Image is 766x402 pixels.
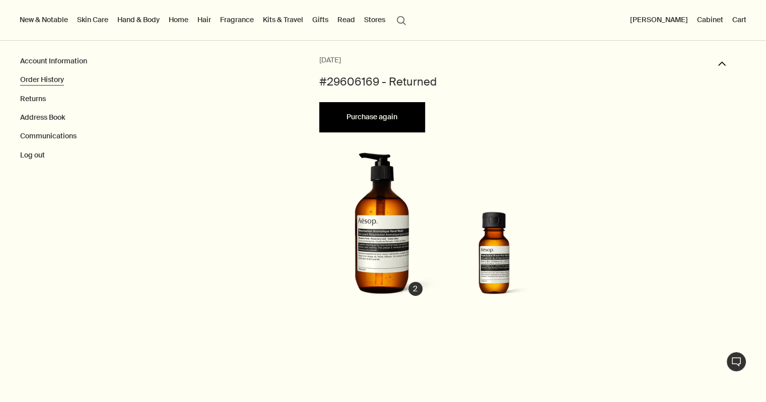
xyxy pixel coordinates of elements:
[319,55,341,64] span: [DATE]
[718,55,726,74] button: Open
[319,102,425,132] button: Purchase again
[335,13,357,26] a: Read
[20,150,45,160] button: Log out
[20,55,319,160] nav: My Account Page Menu Navigation
[695,13,725,26] a: Cabinet
[730,13,748,26] button: Cart
[20,94,46,104] button: Returns
[726,352,746,372] button: Live Assistance
[115,13,162,26] a: Hand & Body
[261,13,305,26] a: Kits & Travel
[310,13,330,26] a: Gifts
[20,56,87,66] button: Account Information
[18,13,70,26] button: New & Notable
[20,131,77,141] button: Communications
[408,282,423,296] div: 2
[628,13,690,26] button: [PERSON_NAME]
[321,152,443,303] img: Resurrection Aromatique Hand-Wash in amber bottle with pump
[167,13,190,26] a: Home
[218,13,256,26] a: Fragrance
[392,10,410,29] button: Open search
[319,74,437,90] h2: #29606169 - Returned
[75,13,110,26] a: Skin Care
[321,152,443,306] a: Resurrection Aromatique Hand-Wash in amber bottle with pump
[195,13,213,26] a: Hair
[362,13,387,26] button: Stores
[20,75,64,85] button: Order History
[20,113,65,123] button: Address Book
[447,212,541,306] a: Resurrection Rinse-Free Hand Wash in amber plastic bottle
[447,212,541,303] img: Resurrection Rinse-Free Hand Wash in amber plastic bottle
